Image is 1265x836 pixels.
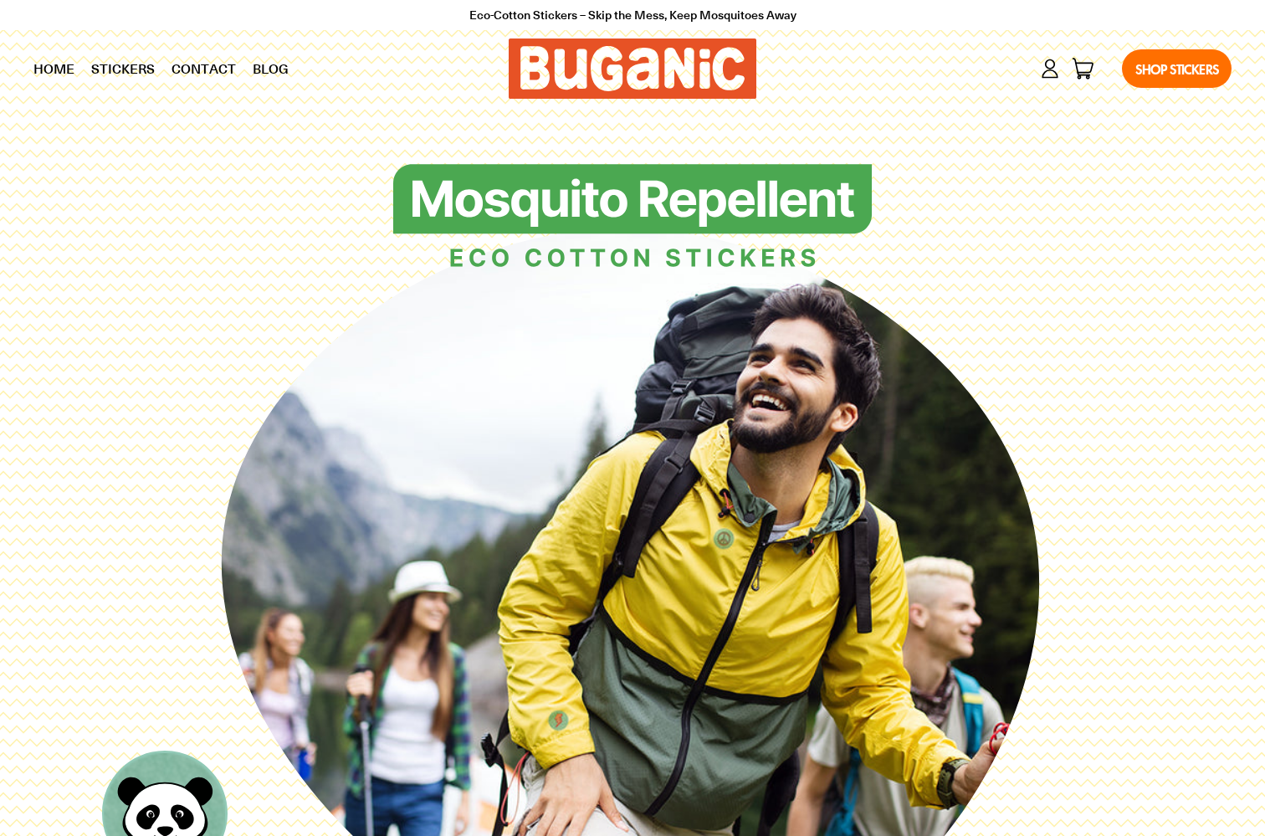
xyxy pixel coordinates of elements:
[393,164,873,269] img: Buganic
[1122,49,1232,88] a: Shop Stickers
[25,48,83,90] a: Home
[244,48,297,90] a: Blog
[163,48,244,90] a: Contact
[509,38,756,99] a: Buganic Buganic
[83,48,163,90] a: Stickers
